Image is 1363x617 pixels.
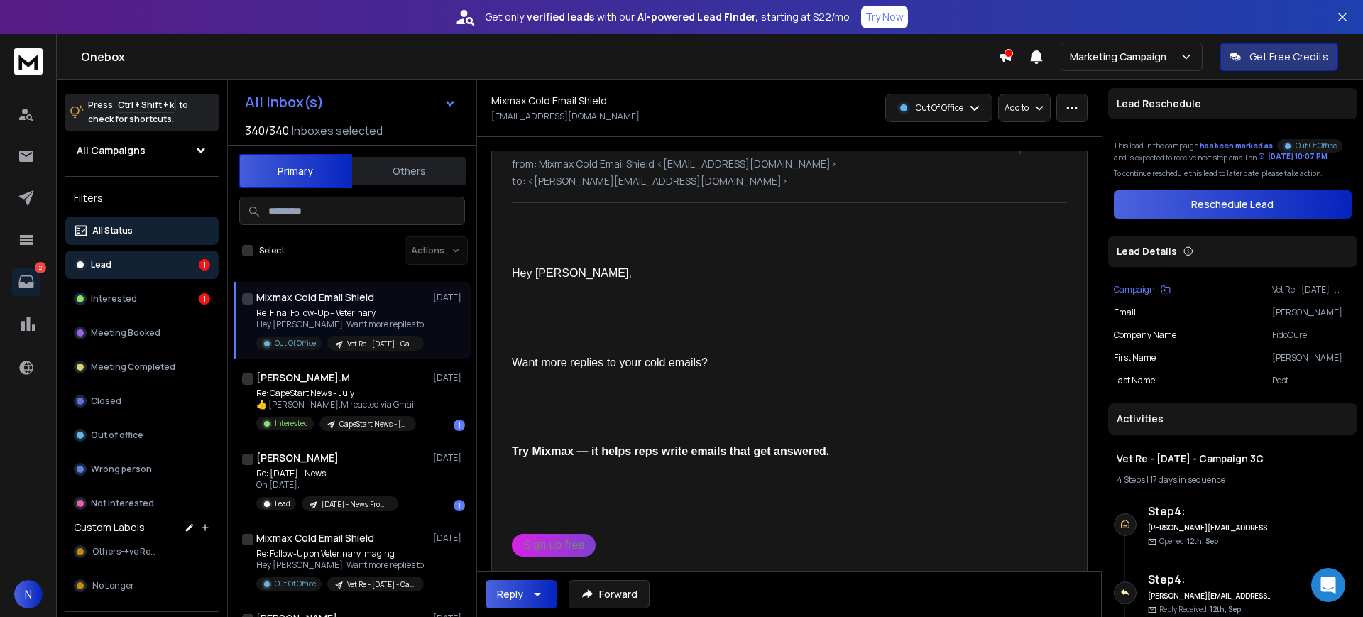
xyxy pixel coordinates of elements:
h1: Mixmax Cold Email Shield [491,94,607,108]
button: Others-+ve Resp [65,537,219,566]
span: No Longer [92,580,134,591]
p: [PERSON_NAME][EMAIL_ADDRESS][DOMAIN_NAME] [1272,307,1352,318]
p: 👍 [PERSON_NAME].M reacted via Gmail [256,399,416,410]
p: Opened [1159,536,1218,547]
p: FidoCure [1272,329,1352,341]
p: 2 [35,262,46,273]
button: Interested1 [65,285,219,313]
p: Out Of Office [275,338,316,349]
h1: Onebox [81,48,998,65]
button: All Inbox(s) [234,88,468,116]
span: Others-+ve Resp [92,546,159,557]
p: Lead [275,498,290,509]
p: Not Interested [91,498,154,509]
p: CapeStart News - [DATE] [339,419,407,430]
p: Post [1272,375,1352,386]
a: 2 [12,268,40,296]
p: To continue reschedule this lead to later date, please take action. [1114,168,1352,179]
p: Company Name [1114,329,1176,341]
p: from: Mixmax Cold Email Shield <[EMAIL_ADDRESS][DOMAIN_NAME]> [512,157,1067,171]
p: Get only with our starting at $22/mo [485,10,850,24]
p: [DATE] [433,452,465,464]
p: Interested [275,418,308,429]
span: 12th, Sep [1210,604,1241,614]
p: Get Free Credits [1249,50,1328,64]
p: Add to [1005,102,1029,114]
p: [DATE] [433,533,465,544]
p: Meeting Completed [91,361,175,373]
p: Campaign [1114,284,1155,295]
span: 340 / 340 [245,122,289,139]
span: 12th, Sep [1187,536,1218,546]
span: 17 days in sequence [1150,474,1225,486]
p: Reply Received [1159,604,1241,615]
h1: All Inbox(s) [245,95,324,109]
button: Campaign [1114,284,1171,295]
div: Open Intercom Messenger [1311,568,1345,602]
button: Primary [239,154,352,188]
button: Closed [65,387,219,415]
h6: [PERSON_NAME][EMAIL_ADDRESS][DOMAIN_NAME] [1148,591,1272,601]
p: Lead Reschedule [1117,97,1201,111]
p: Out of office [91,430,143,441]
p: Vet Re - [DATE] - Campaign 3C [347,339,415,349]
button: Meeting Completed [65,353,219,381]
button: N [14,580,43,608]
h3: Filters [65,188,219,208]
p: [DATE] [433,292,465,303]
p: Hey [PERSON_NAME], Want more replies to [256,559,424,571]
p: Out Of Office [916,102,963,114]
p: [EMAIL_ADDRESS][DOMAIN_NAME] [491,111,640,122]
p: On [DATE], [256,479,398,491]
p: [DATE] [433,372,465,383]
button: No Longer [65,572,219,600]
button: All Campaigns [65,136,219,165]
button: Out of office [65,421,219,449]
button: Reply [486,580,557,608]
div: | [1117,474,1349,486]
div: 1 [199,293,210,305]
p: Last Name [1114,375,1155,386]
div: Reply [497,587,523,601]
p: Lead Details [1117,244,1177,258]
span: has been marked as [1200,141,1273,151]
div: 1 [454,420,465,431]
span: 4 Steps [1117,474,1145,486]
div: 1 [454,500,465,511]
p: Press to check for shortcuts. [88,98,188,126]
p: Marketing Campaign [1070,50,1172,64]
button: All Status [65,217,219,245]
p: Vet Re - [DATE] - Campaign 3C [1272,284,1352,295]
button: Lead1 [65,251,219,279]
p: Out Of Office [1296,141,1337,151]
div: Activities [1108,403,1357,435]
h6: [PERSON_NAME][EMAIL_ADDRESS][DOMAIN_NAME] [1148,523,1272,533]
button: Forward [569,580,650,608]
h1: [PERSON_NAME] [256,451,339,465]
p: Re: Follow-Up on Veterinary Imaging [256,548,424,559]
img: logo [14,48,43,75]
h3: Inboxes selected [292,122,383,139]
b: Try Mixmax — it helps reps write emails that get answered. [512,445,829,457]
div: Want more replies to your cold emails? [512,356,926,371]
h1: Mixmax Cold Email Shield [256,531,374,545]
h1: Mixmax Cold Email Shield [256,290,374,305]
button: Meeting Booked [65,319,219,347]
div: 1 [199,259,210,271]
p: [PERSON_NAME] [1272,352,1352,364]
button: Reschedule Lead [1114,190,1352,219]
strong: AI-powered Lead Finder, [637,10,758,24]
button: Not Interested [65,489,219,518]
h1: All Campaigns [77,143,146,158]
span: Ctrl + Shift + k [116,97,176,113]
p: All Status [92,225,133,236]
p: [DATE] - News From [GEOGRAPHIC_DATA] [322,499,390,510]
h1: [PERSON_NAME].M [256,371,350,385]
h1: Vet Re - [DATE] - Campaign 3C [1117,452,1349,466]
p: Email [1114,307,1136,318]
p: Lead [91,259,111,271]
button: Try Now [861,6,908,28]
